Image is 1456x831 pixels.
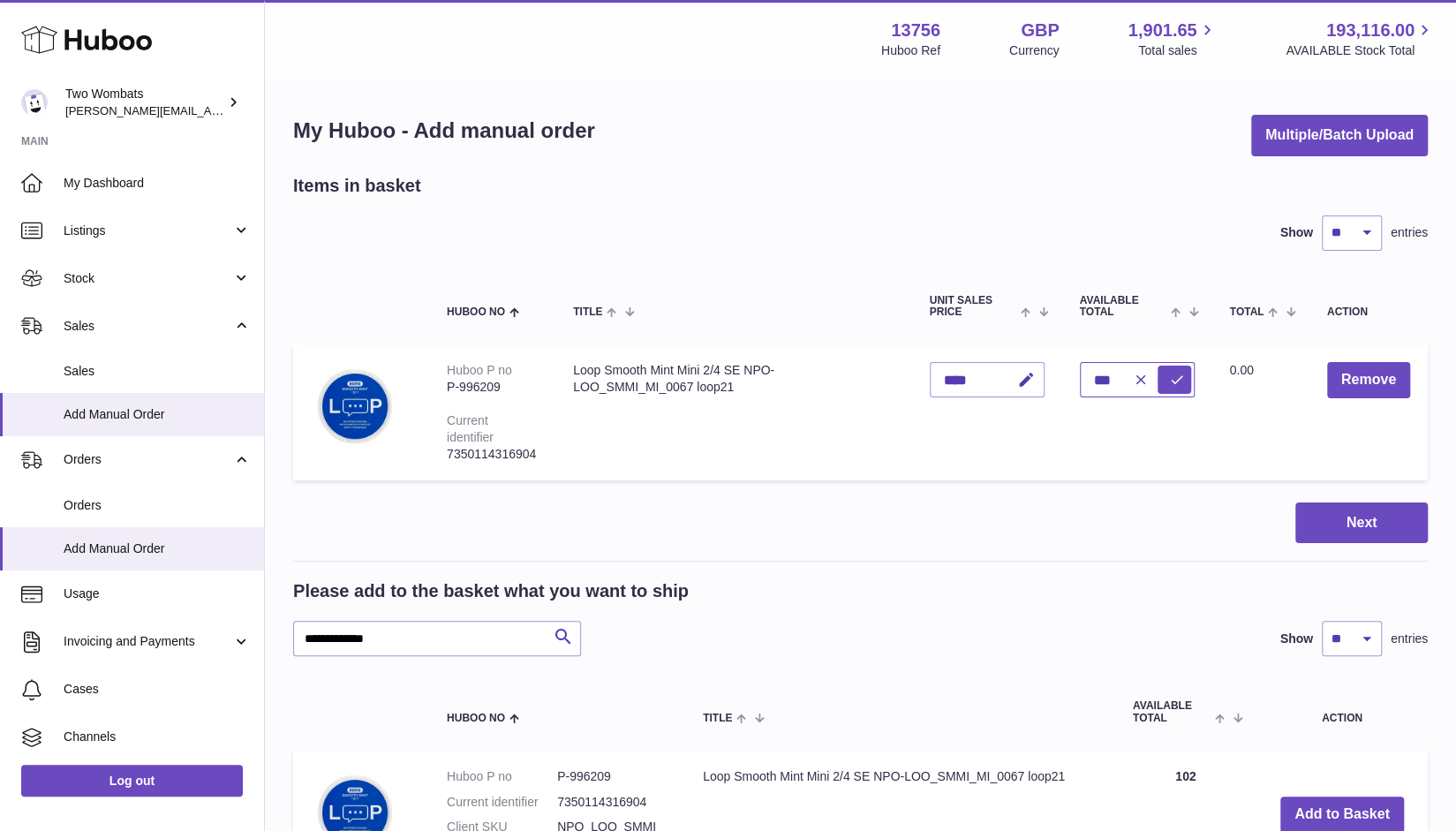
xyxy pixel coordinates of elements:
[447,363,512,377] div: Huboo P no
[447,446,538,463] div: 7350114316904
[555,344,911,480] td: Loop Smooth Mint Mini 2/4 SE NPO-LOO_SMMI_MI_0067 loop21
[293,117,595,145] h1: My Huboo - Add manual order
[447,306,505,318] span: Huboo no
[930,295,1017,318] span: Unit Sales Price
[64,633,232,650] span: Invoicing and Payments
[64,175,251,192] span: My Dashboard
[891,19,940,42] strong: 13756
[293,174,421,198] h2: Items in basket
[1295,502,1428,544] button: Next
[447,768,557,785] dt: Huboo P no
[573,306,602,318] span: Title
[65,103,449,117] span: [PERSON_NAME][EMAIL_ADDRESS][PERSON_NAME][DOMAIN_NAME]
[1286,19,1435,59] a: 193,116.00 AVAILABLE Stock Total
[1327,306,1410,318] div: Action
[447,713,505,724] span: Huboo no
[1133,700,1211,723] span: AVAILABLE Total
[65,86,224,119] div: Two Wombats
[1138,42,1217,59] span: Total sales
[293,579,689,603] h2: Please add to the basket what you want to ship
[447,413,494,444] div: Current identifier
[311,362,399,450] img: Loop Smooth Mint Mini 2/4 SE NPO-LOO_SMMI_MI_0067 loop21
[1128,19,1218,59] a: 1,901.65 Total sales
[64,270,232,287] span: Stock
[21,89,48,116] img: adam.randall@twowombats.com
[881,42,940,59] div: Huboo Ref
[1280,631,1313,647] label: Show
[1021,19,1059,42] strong: GBP
[1009,42,1060,59] div: Currency
[64,585,251,602] span: Usage
[64,497,251,514] span: Orders
[64,540,251,557] span: Add Manual Order
[21,765,243,797] a: Log out
[1230,306,1264,318] span: Total
[1391,224,1428,241] span: entries
[447,794,557,811] dt: Current identifier
[703,713,732,724] span: Title
[1326,19,1415,42] span: 193,116.00
[557,794,668,811] dd: 7350114316904
[64,318,232,335] span: Sales
[1280,224,1313,241] label: Show
[557,768,668,785] dd: P-996209
[64,223,232,239] span: Listings
[447,379,538,396] div: P-996209
[64,729,251,745] span: Channels
[64,363,251,380] span: Sales
[1391,631,1428,647] span: entries
[64,406,251,423] span: Add Manual Order
[1286,42,1435,59] span: AVAILABLE Stock Total
[1327,362,1410,398] button: Remove
[1251,115,1428,156] button: Multiple/Batch Upload
[1256,683,1428,741] th: Action
[1080,295,1167,318] span: AVAILABLE Total
[64,681,251,698] span: Cases
[1230,363,1254,377] span: 0.00
[64,451,232,468] span: Orders
[1128,19,1197,42] span: 1,901.65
